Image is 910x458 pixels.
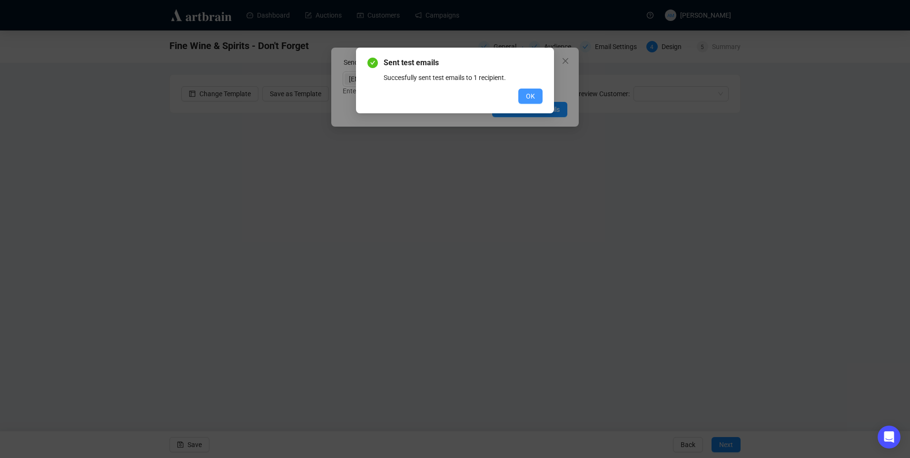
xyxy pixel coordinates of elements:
[518,89,543,104] button: OK
[384,57,543,69] span: Sent test emails
[367,58,378,68] span: check-circle
[878,426,900,448] div: Open Intercom Messenger
[526,91,535,101] span: OK
[384,72,543,83] div: Succesfully sent test emails to 1 recipient.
